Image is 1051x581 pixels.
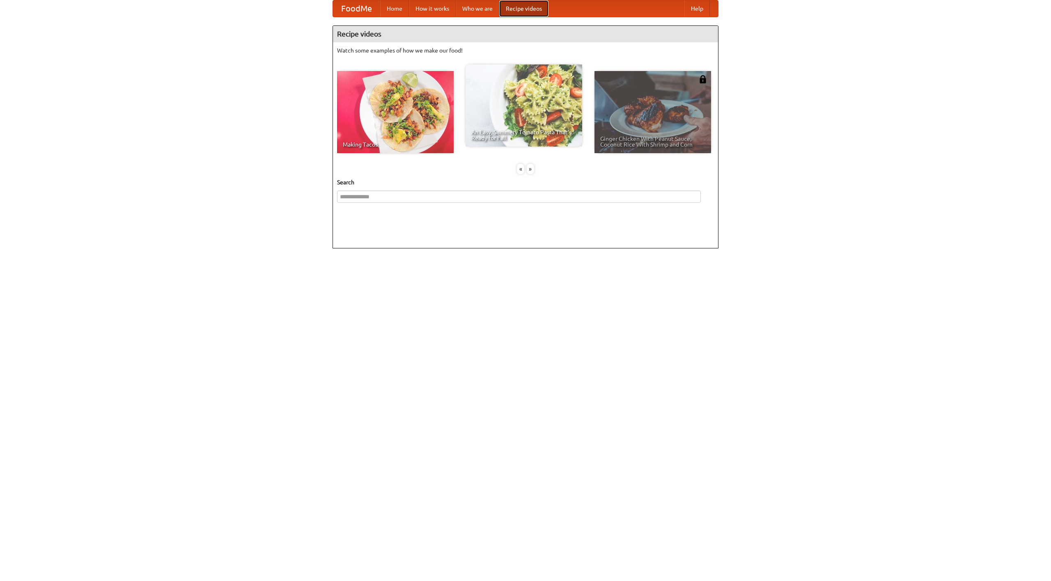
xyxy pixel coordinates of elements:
a: Who we are [456,0,499,17]
a: Help [684,0,710,17]
a: An Easy, Summery Tomato Pasta That's Ready for Fall [466,64,582,147]
a: FoodMe [333,0,380,17]
span: An Easy, Summery Tomato Pasta That's Ready for Fall [471,129,576,141]
a: Home [380,0,409,17]
a: Recipe videos [499,0,548,17]
img: 483408.png [699,75,707,83]
a: Making Tacos [337,71,454,153]
span: Making Tacos [343,142,448,147]
h4: Recipe videos [333,26,718,42]
h5: Search [337,178,714,186]
div: « [517,164,524,174]
a: How it works [409,0,456,17]
div: » [527,164,534,174]
p: Watch some examples of how we make our food! [337,46,714,55]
